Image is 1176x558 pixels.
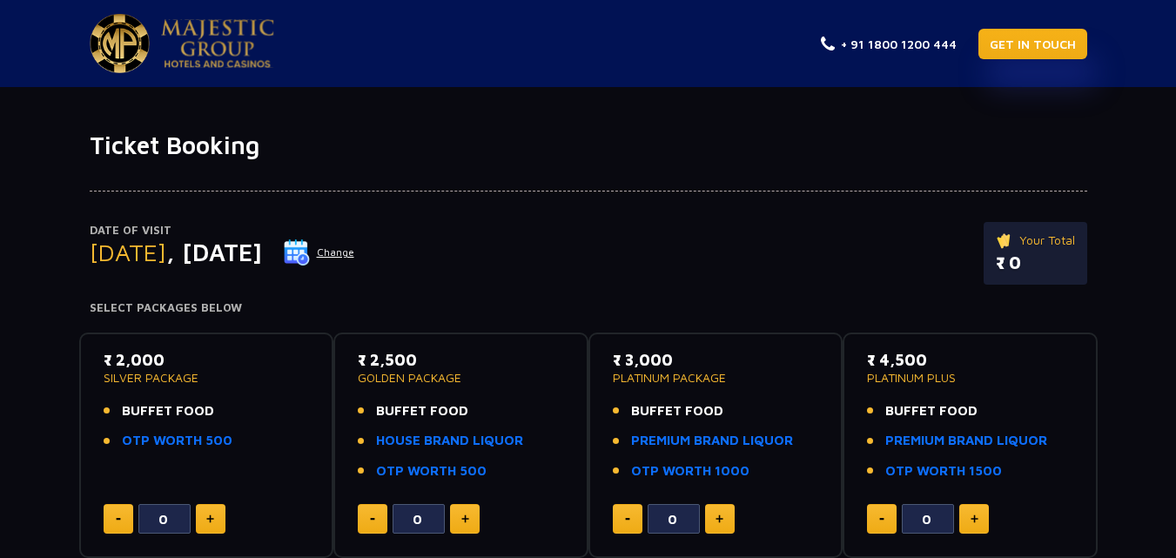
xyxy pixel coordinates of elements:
img: plus [461,514,469,523]
a: + 91 1800 1200 444 [821,35,957,53]
a: OTP WORTH 1500 [885,461,1002,481]
img: ticket [996,231,1014,250]
img: minus [879,518,884,521]
a: HOUSE BRAND LIQUOR [376,431,523,451]
span: BUFFET FOOD [885,401,978,421]
a: OTP WORTH 1000 [631,461,749,481]
p: PLATINUM PACKAGE [613,372,819,384]
img: minus [116,518,121,521]
h4: Select Packages Below [90,301,1087,315]
p: Date of Visit [90,222,355,239]
button: Change [283,239,355,266]
span: BUFFET FOOD [631,401,723,421]
p: ₹ 0 [996,250,1075,276]
img: plus [716,514,723,523]
p: ₹ 4,500 [867,348,1073,372]
a: GET IN TOUCH [978,29,1087,59]
a: PREMIUM BRAND LIQUOR [885,431,1047,451]
span: [DATE] [90,238,166,266]
img: plus [206,514,214,523]
p: GOLDEN PACKAGE [358,372,564,384]
p: ₹ 3,000 [613,348,819,372]
span: , [DATE] [166,238,262,266]
p: SILVER PACKAGE [104,372,310,384]
span: BUFFET FOOD [122,401,214,421]
img: minus [625,518,630,521]
img: minus [370,518,375,521]
p: PLATINUM PLUS [867,372,1073,384]
h1: Ticket Booking [90,131,1087,160]
span: BUFFET FOOD [376,401,468,421]
p: ₹ 2,000 [104,348,310,372]
img: Majestic Pride [161,19,274,68]
a: OTP WORTH 500 [376,461,487,481]
img: plus [971,514,978,523]
p: ₹ 2,500 [358,348,564,372]
a: PREMIUM BRAND LIQUOR [631,431,793,451]
p: Your Total [996,231,1075,250]
img: Majestic Pride [90,14,150,73]
a: OTP WORTH 500 [122,431,232,451]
